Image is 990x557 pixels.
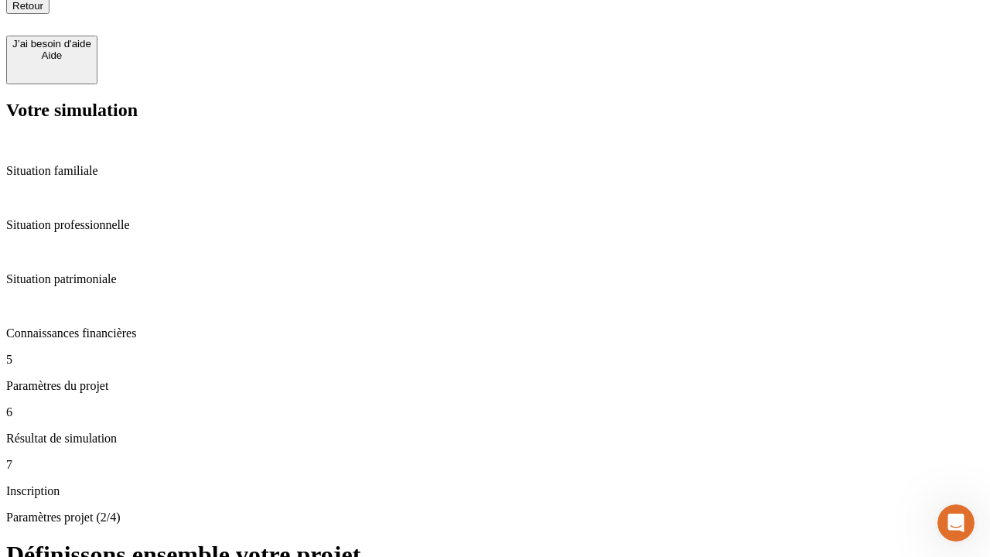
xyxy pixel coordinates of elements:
[12,38,91,50] div: J’ai besoin d'aide
[6,36,97,84] button: J’ai besoin d'aideAide
[6,164,984,178] p: Situation familiale
[6,100,984,121] h2: Votre simulation
[937,504,975,542] iframe: Intercom live chat
[6,218,984,232] p: Situation professionnelle
[12,50,91,61] div: Aide
[6,484,984,498] p: Inscription
[6,272,984,286] p: Situation patrimoniale
[6,353,984,367] p: 5
[6,405,984,419] p: 6
[6,326,984,340] p: Connaissances financières
[6,511,984,525] p: Paramètres projet (2/4)
[6,379,984,393] p: Paramètres du projet
[6,432,984,446] p: Résultat de simulation
[6,458,984,472] p: 7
